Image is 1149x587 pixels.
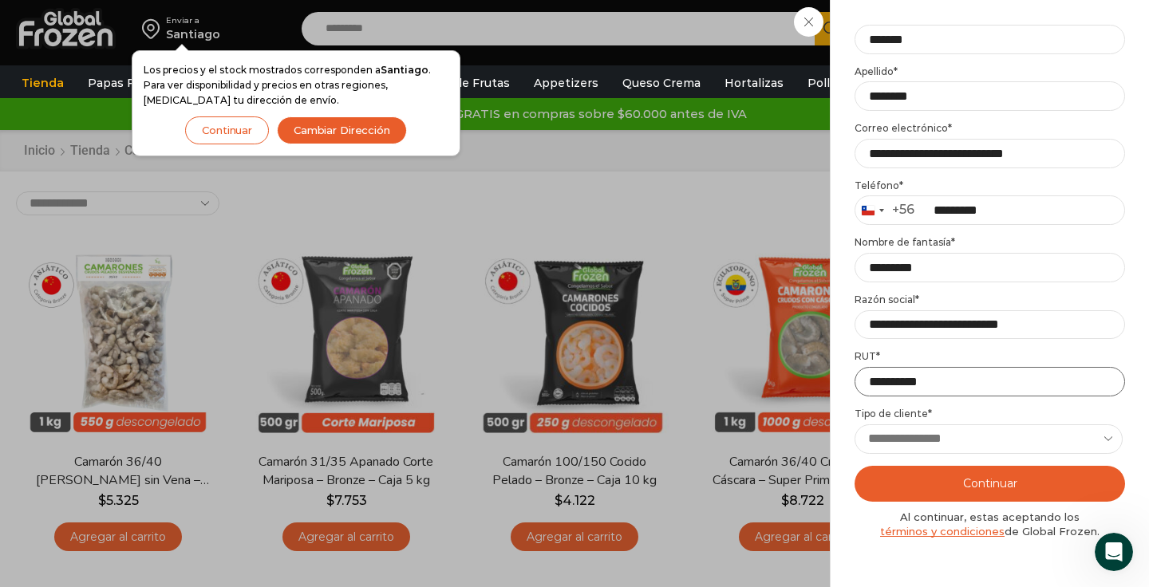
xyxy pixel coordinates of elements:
label: Razón social [855,293,1125,306]
a: Queso Crema [614,68,709,98]
label: Apellido [855,65,1125,78]
button: Selected country [855,196,914,224]
a: Hortalizas [717,68,792,98]
div: Al continuar, estas aceptando los de Global Frozen. [855,510,1125,539]
div: +56 [892,202,914,219]
a: Appetizers [526,68,606,98]
label: RUT [855,350,1125,363]
a: Tienda [14,68,72,98]
a: términos y condiciones [880,525,1005,538]
iframe: Intercom live chat [1095,533,1133,571]
a: Papas Fritas [80,68,168,98]
button: Continuar [185,116,269,144]
label: Tipo de cliente [855,408,1125,420]
p: Los precios y el stock mostrados corresponden a . Para ver disponibilidad y precios en otras regi... [144,62,448,108]
button: Continuar [855,466,1125,502]
button: Cambiar Dirección [277,116,407,144]
label: Correo electrónico [855,122,1125,135]
strong: Santiago [381,64,428,76]
label: Nombre de fantasía [855,236,1125,249]
label: Teléfono [855,179,1125,192]
a: Pollos [800,68,851,98]
a: Pulpa de Frutas [410,68,518,98]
